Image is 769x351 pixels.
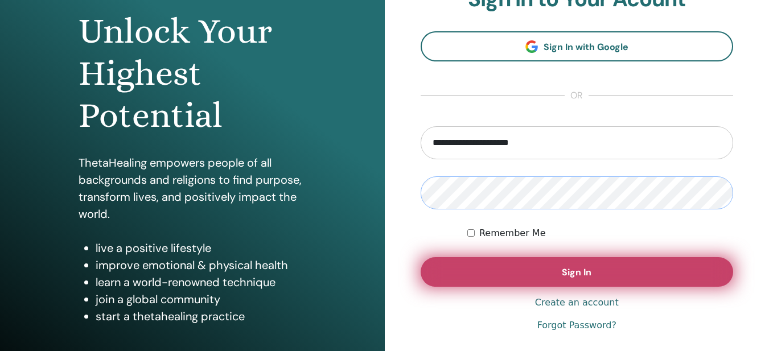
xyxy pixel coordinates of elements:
[96,291,306,308] li: join a global community
[96,257,306,274] li: improve emotional & physical health
[467,226,733,240] div: Keep me authenticated indefinitely or until I manually logout
[421,257,734,287] button: Sign In
[96,239,306,257] li: live a positive lifestyle
[565,89,589,102] span: or
[79,10,306,137] h1: Unlock Your Highest Potential
[96,308,306,325] li: start a thetahealing practice
[562,266,591,278] span: Sign In
[544,41,628,53] span: Sign In with Google
[79,154,306,222] p: ThetaHealing empowers people of all backgrounds and religions to find purpose, transform lives, a...
[535,296,619,309] a: Create an account
[479,226,546,240] label: Remember Me
[537,319,616,332] a: Forgot Password?
[96,274,306,291] li: learn a world-renowned technique
[421,31,734,61] a: Sign In with Google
